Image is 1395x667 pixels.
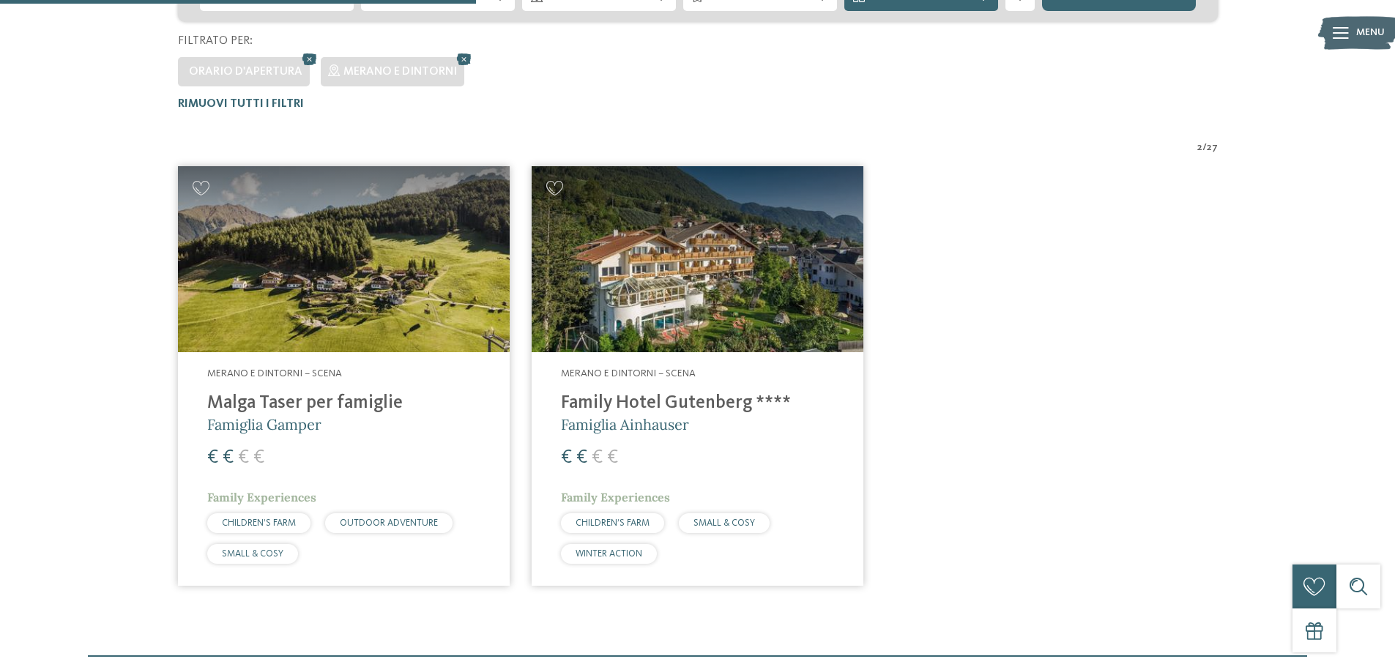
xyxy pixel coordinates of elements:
img: Cercate un hotel per famiglie? Qui troverete solo i migliori! [178,166,510,353]
span: Family Experiences [561,490,670,504]
span: CHILDREN’S FARM [576,518,650,528]
span: Merano e dintorni – Scena [561,368,696,379]
span: Family Experiences [207,490,316,504]
span: WINTER ACTION [576,549,642,559]
span: Merano e dintorni [343,66,457,78]
span: SMALL & COSY [222,549,283,559]
span: 2 [1197,141,1202,155]
span: € [607,448,618,467]
span: Famiglia Ainhauser [561,415,689,433]
span: SMALL & COSY [693,518,755,528]
span: € [238,448,249,467]
span: € [207,448,218,467]
span: Filtrato per: [178,35,253,47]
a: Cercate un hotel per famiglie? Qui troverete solo i migliori! Merano e dintorni – Scena Family Ho... [532,166,863,586]
h4: Family Hotel Gutenberg **** [561,392,834,414]
span: Merano e dintorni – Scena [207,368,342,379]
span: / [1202,141,1207,155]
a: Cercate un hotel per famiglie? Qui troverete solo i migliori! Merano e dintorni – Scena Malga Tas... [178,166,510,586]
h4: Malga Taser per famiglie [207,392,480,414]
span: CHILDREN’S FARM [222,518,296,528]
span: € [253,448,264,467]
span: Orario d'apertura [189,66,302,78]
span: € [576,448,587,467]
img: Family Hotel Gutenberg **** [532,166,863,353]
span: € [561,448,572,467]
span: € [592,448,603,467]
span: OUTDOOR ADVENTURE [340,518,438,528]
span: Rimuovi tutti i filtri [178,98,304,110]
span: Famiglia Gamper [207,415,321,433]
span: 27 [1207,141,1218,155]
span: € [223,448,234,467]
